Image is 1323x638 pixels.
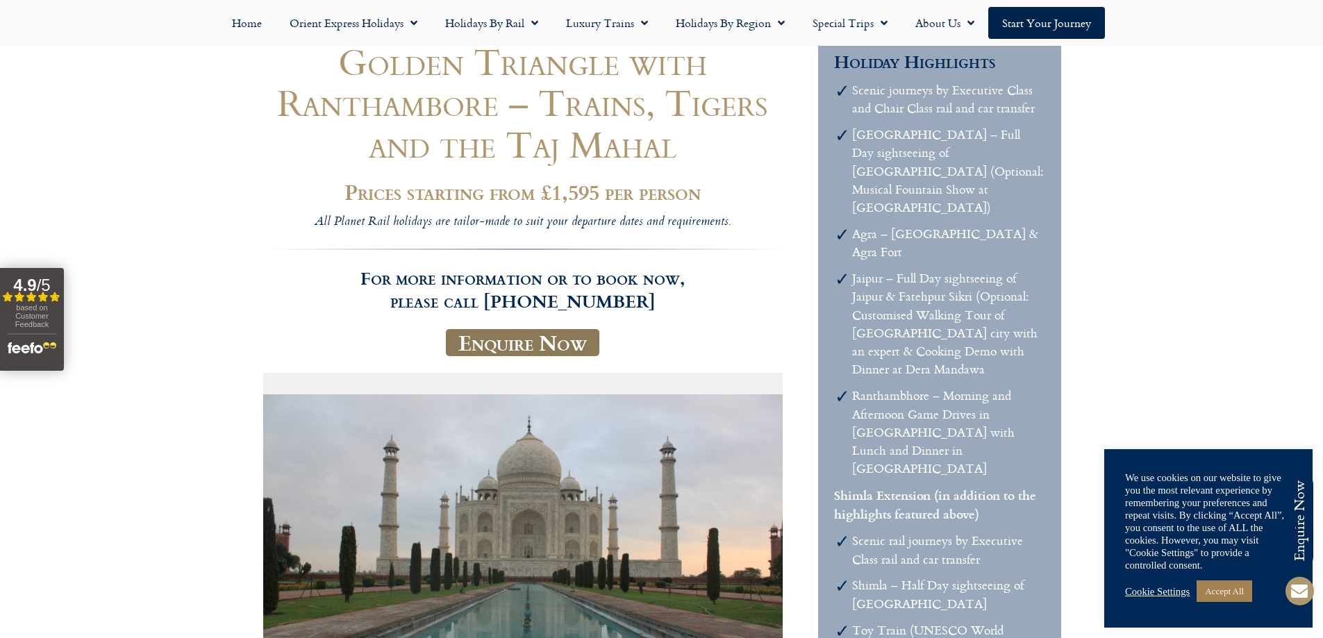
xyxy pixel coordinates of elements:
li: Agra – [GEOGRAPHIC_DATA] & Agra Fort [852,225,1045,262]
li: Scenic journeys by Executive Class and Chair Class rail and car transfer [852,81,1045,118]
li: Ranthambhore – Morning and Afternoon Game Drives in [GEOGRAPHIC_DATA] with Lunch and Dinner in [G... [852,387,1045,478]
h3: For more information or to book now, please call [PHONE_NUMBER] [263,249,783,312]
a: Start your Journey [988,7,1105,39]
a: Cookie Settings [1125,585,1190,598]
h2: Prices starting from £1,595 per person [263,181,783,204]
a: Orient Express Holidays [276,7,431,39]
h1: Golden Triangle with Ranthambore – Trains, Tigers and the Taj Mahal [263,41,783,164]
li: Scenic rail journeys by Executive Class rail and car transfer [852,532,1045,569]
div: We use cookies on our website to give you the most relevant experience by remembering your prefer... [1125,471,1292,571]
a: Holidays by Region [662,7,799,39]
li: Shimla – Half Day sightseeing of [GEOGRAPHIC_DATA] [852,576,1045,613]
h3: Holiday Highlights [834,50,1045,73]
i: All Planet Rail holidays are tailor-made to suit your departure dates and requirements. [315,212,731,233]
nav: Menu [7,7,1316,39]
a: Home [218,7,276,39]
b: Shimla Extension (in addition to the highlights featured above) [834,486,1036,523]
a: Holidays by Rail [431,7,552,39]
a: Enquire Now [446,329,599,357]
li: [GEOGRAPHIC_DATA] – Full Day sightseeing of [GEOGRAPHIC_DATA] (Optional: Musical Fountain Show at... [852,126,1045,217]
a: About Us [901,7,988,39]
a: Luxury Trains [552,7,662,39]
li: Jaipur – Full Day sightseeing of Jaipur & Fatehpur Sikri (Optional: Customised Walking Tour of [G... [852,269,1045,379]
a: Special Trips [799,7,901,39]
a: Accept All [1197,580,1252,602]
